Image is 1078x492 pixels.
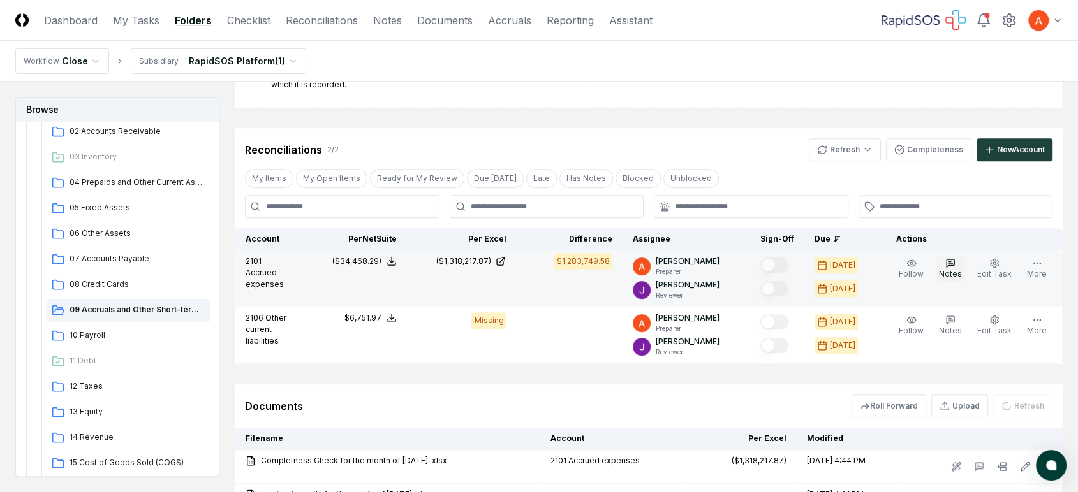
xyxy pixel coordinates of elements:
button: Due Today [467,169,524,188]
span: 06 Other Assets [70,228,205,239]
a: 05 Fixed Assets [47,197,210,220]
div: Actions [886,233,1052,245]
div: New Account [997,144,1045,156]
th: Filename [235,428,541,450]
button: Mark complete [760,257,788,273]
p: Reviewer [656,347,720,357]
a: Dashboard [44,13,98,28]
a: Assistant [609,13,653,28]
p: [PERSON_NAME] [656,256,720,267]
button: atlas-launcher [1036,450,1067,481]
th: Per Excel [407,228,516,250]
img: ACg8ocKTC56tjQR6-o9bi8poVV4j_qMfO6M0RniyL9InnBgkmYdNig=s96-c [633,281,651,299]
button: Mark complete [760,338,788,353]
span: 07 Accounts Payable [70,253,205,264]
button: Has Notes [559,169,613,188]
span: Edit Task [977,326,1012,335]
h3: Browse [16,98,219,121]
th: Account [540,428,681,450]
button: Notes [936,256,964,282]
div: Documents [245,398,303,414]
button: Follow [896,256,926,282]
button: More [1024,256,1049,282]
img: ACg8ocK3mdmu6YYpaRl40uhUUGu9oxSxFSb1vbjsnEih2JuwAH1PGA=s96-c [633,314,651,332]
p: [PERSON_NAME] [656,279,720,291]
th: Sign-Off [750,228,804,250]
a: Accruals [488,13,531,28]
div: Reconciliations [245,142,322,157]
button: My Open Items [296,169,367,188]
div: Due [815,233,866,245]
button: Notes [936,312,964,339]
div: 2 / 2 [327,144,339,156]
img: Logo [15,13,29,27]
div: ($34,468.29) [332,256,381,267]
button: Refresh [809,138,881,161]
a: Folders [175,13,212,28]
button: $6,751.97 [344,312,397,324]
div: [DATE] [830,340,855,351]
a: 04 Prepaids and Other Current Assets [47,171,210,194]
img: ACg8ocK3mdmu6YYpaRl40uhUUGu9oxSxFSb1vbjsnEih2JuwAH1PGA=s96-c [1028,10,1049,31]
a: Notes [373,13,402,28]
a: 11 Debt [47,350,210,373]
button: Unblocked [663,169,719,188]
button: Edit Task [975,256,1014,282]
div: [DATE] [830,259,855,271]
span: 08 Credit Cards [70,279,205,290]
span: 10 Payroll [70,329,205,341]
a: 06 Other Assets [47,222,210,245]
button: Edit Task [975,312,1014,339]
a: 02 Accounts Receivable [47,120,210,143]
span: 2106 [246,313,263,322]
a: Completness Check for the month of [DATE]..xlsx [246,455,530,467]
span: Accrued expenses [246,268,284,289]
span: 15 Cost of Goods Sold (COGS) [70,457,205,468]
p: Reviewer [656,291,720,300]
th: Modified [796,428,897,450]
div: [DATE] [830,283,855,294]
div: $1,283,749.58 [557,256,610,267]
button: NewAccount [977,138,1052,161]
a: 03 Inventory [47,146,210,169]
span: 11 Debt [70,355,205,366]
p: Preparer [656,267,720,277]
div: $6,751.97 [344,312,381,324]
a: 12 Taxes [47,375,210,398]
span: 02 Accounts Receivable [70,126,205,137]
a: Documents [417,13,473,28]
div: Subsidiary [139,55,179,67]
button: Mark complete [760,314,788,329]
span: 09 Accruals and Other Short-term Liabilities [70,304,205,315]
div: 2101 Accrued expenses [550,455,671,467]
span: 13 Equity [70,406,205,417]
span: 03 Inventory [70,151,205,163]
a: 07 Accounts Payable [47,248,210,271]
button: Ready for My Review [370,169,464,188]
span: 12 Taxes [70,380,205,392]
button: Late [526,169,557,188]
span: Edit Task [977,269,1012,279]
a: 09 Accruals and Other Short-term Liabilities [47,299,210,322]
nav: breadcrumb [15,48,306,74]
button: Mark complete [760,281,788,296]
img: ACg8ocKTC56tjQR6-o9bi8poVV4j_qMfO6M0RniyL9InnBgkmYdNig=s96-c [633,338,651,356]
button: Blocked [616,169,661,188]
p: Preparer [656,324,720,333]
th: Assignee [623,228,750,250]
div: ($1,318,217.87) [436,256,491,267]
a: My Tasks [113,13,159,28]
a: Checklist [227,13,270,28]
td: [DATE] 4:44 PM [796,450,897,484]
span: Follow [899,326,924,335]
span: Notes [939,326,962,335]
span: 2101 [246,256,262,266]
img: RapidSOS logo [882,10,966,31]
div: ($1,318,217.87) [731,455,786,467]
a: 13 Equity [47,401,210,424]
a: ($1,318,217.87) [417,256,506,267]
p: [PERSON_NAME] [656,312,720,324]
div: [DATE] [830,316,855,328]
div: Account [246,233,290,245]
button: Upload [931,394,988,417]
